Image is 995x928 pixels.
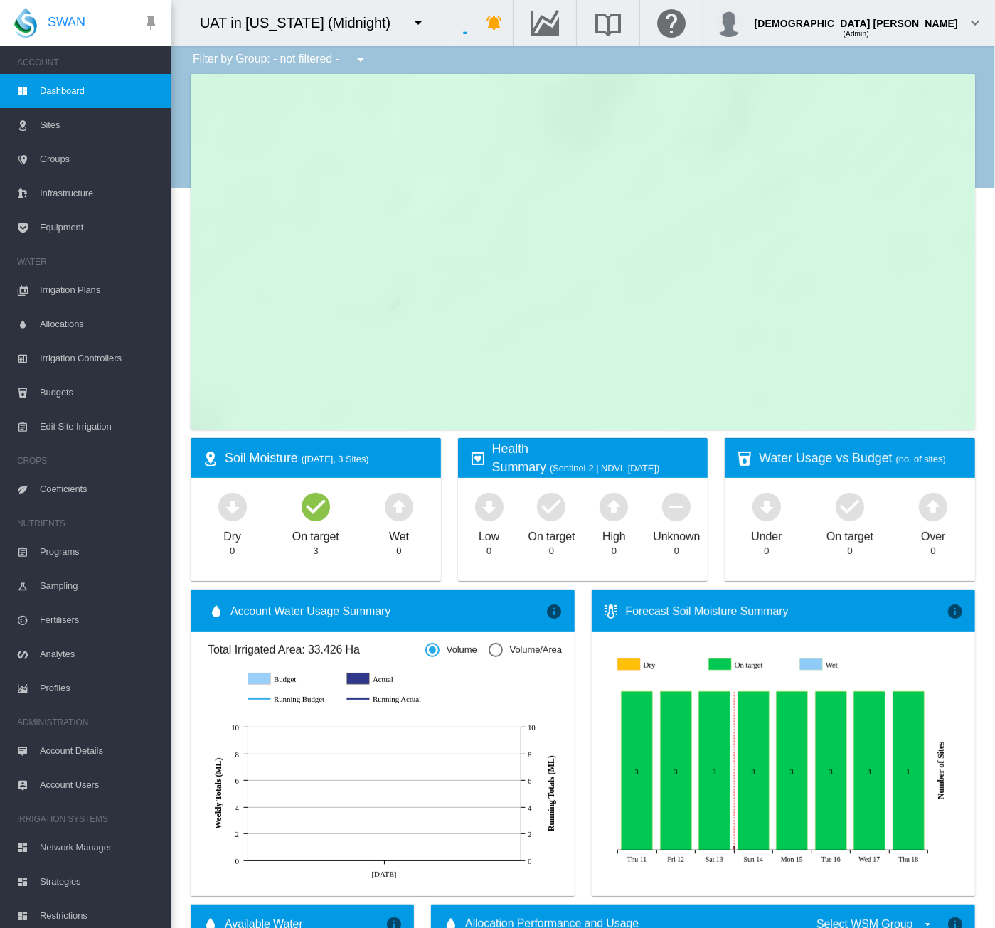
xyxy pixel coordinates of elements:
[40,176,159,210] span: Infrastructure
[738,692,769,850] g: On target Sep 14, 2025 3
[660,692,691,850] g: On target Sep 12, 2025 3
[705,855,723,863] tspan: Sat 13
[801,658,882,671] g: Wet
[40,831,159,865] span: Network Manager
[674,545,679,558] div: 0
[698,692,730,850] g: On target Sep 13, 2025 3
[404,9,432,37] button: icon-menu-down
[17,51,159,74] span: ACCOUNT
[528,857,532,865] tspan: 0
[40,768,159,802] span: Account Users
[40,210,159,245] span: Equipment
[14,8,37,38] img: SWAN-Landscape-Logo-Colour-drop.png
[743,855,763,863] tspan: Sun 14
[216,489,250,523] md-icon: icon-arrow-down-bold-circle
[489,644,562,657] md-radio-button: Volume/Area
[921,523,945,545] div: Over
[230,545,235,558] div: 0
[815,692,846,850] g: On target Sep 16, 2025 3
[313,545,318,558] div: 3
[235,804,240,812] tspan: 4
[534,489,568,523] md-icon: icon-checkbox-marked-circle
[17,512,159,535] span: NUTRIENTS
[736,450,753,467] md-icon: icon-cup-water
[667,855,684,863] tspan: Fri 12
[858,855,880,863] tspan: Wed 17
[492,440,697,476] div: Health Summary
[764,545,769,558] div: 0
[40,410,159,444] span: Edit Site Irrigation
[213,758,223,829] tspan: Weekly Totals (ML)
[528,523,575,545] div: On target
[40,535,159,569] span: Programs
[659,489,693,523] md-icon: icon-minus-circle
[40,671,159,705] span: Profiles
[235,777,240,785] tspan: 6
[302,454,369,464] span: ([DATE], 3 Sites)
[486,14,503,31] md-icon: icon-bell-ring
[847,545,852,558] div: 0
[40,375,159,410] span: Budgets
[40,603,159,637] span: Fertilisers
[653,523,700,545] div: Unknown
[709,658,790,671] g: On target
[208,642,425,658] span: Total Irrigated Area: 33.426 Ha
[469,450,486,467] md-icon: icon-heart-box-outline
[621,692,652,850] g: On target Sep 11, 2025 3
[528,804,532,812] tspan: 4
[48,14,85,31] span: SWAN
[967,14,984,31] md-icon: icon-chevron-down
[612,545,617,558] div: 0
[235,857,240,865] tspan: 0
[231,723,239,732] tspan: 10
[235,750,240,759] tspan: 8
[528,830,531,838] tspan: 2
[389,523,409,545] div: Wet
[40,142,159,176] span: Groups
[549,545,554,558] div: 0
[40,307,159,341] span: Allocations
[602,523,626,545] div: High
[182,46,379,74] div: Filter by Group: - not filtered -
[654,14,688,31] md-icon: Click here for help
[17,711,159,734] span: ADMINISTRATION
[597,489,631,523] md-icon: icon-arrow-up-bold-circle
[292,523,339,545] div: On target
[751,523,782,545] div: Under
[40,74,159,108] span: Dashboard
[916,489,950,523] md-icon: icon-arrow-up-bold-circle
[759,449,964,467] div: Water Usage vs Budget
[40,341,159,375] span: Irrigation Controllers
[40,637,159,671] span: Analytes
[347,673,432,686] g: Actual
[750,489,784,523] md-icon: icon-arrow-down-bold-circle
[381,858,387,863] circle: Running Actual Sep 13 0
[546,755,556,831] tspan: Running Totals (ML)
[780,855,802,863] tspan: Mon 15
[931,545,936,558] div: 0
[410,14,427,31] md-icon: icon-menu-down
[223,523,241,545] div: Dry
[396,545,401,558] div: 0
[248,693,333,705] g: Running Budget
[776,692,807,850] g: On target Sep 15, 2025 3
[480,9,509,37] button: icon-bell-ring
[40,865,159,899] span: Strategies
[208,602,225,619] md-icon: icon-water
[591,14,625,31] md-icon: Search the knowledge base
[528,777,532,785] tspan: 6
[200,13,403,33] div: UAT in [US_STATE] (Midnight)
[715,9,743,37] img: profile.jpg
[546,602,563,619] md-icon: icon-information
[248,673,333,686] g: Budget
[299,489,333,523] md-icon: icon-checkbox-marked-circle
[833,489,867,523] md-icon: icon-checkbox-marked-circle
[472,489,506,523] md-icon: icon-arrow-down-bold-circle
[346,46,375,74] button: icon-menu-down
[40,569,159,603] span: Sampling
[853,692,885,850] g: On target Sep 17, 2025 3
[352,51,369,68] md-icon: icon-menu-down
[202,450,219,467] md-icon: icon-map-marker-radius
[550,463,659,474] span: (Sentinel-2 | NDVI, [DATE])
[893,692,924,850] g: On target Sep 18, 2025 1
